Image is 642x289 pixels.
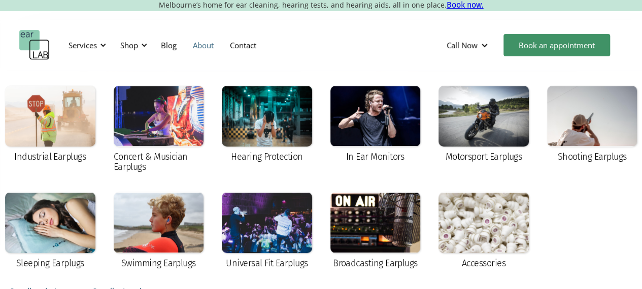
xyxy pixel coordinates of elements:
a: Hearing Protection [217,81,317,169]
div: Call Now [438,30,498,60]
a: Concert & Musician Earplugs [109,81,209,179]
div: Shop [114,30,150,60]
div: Shooting Earplugs [557,152,626,162]
a: Universal Fit Earplugs [217,187,317,275]
div: Swimming Earplugs [121,258,196,268]
div: Universal Fit Earplugs [226,258,308,268]
a: Book an appointment [503,34,610,56]
a: Contact [222,30,264,60]
a: Blog [153,30,185,60]
a: In Ear Monitors [325,81,426,169]
a: Accessories [433,187,534,275]
div: Services [69,40,97,50]
div: In Ear Monitors [346,152,404,162]
div: Hearing Protection [231,152,302,162]
div: Concert & Musician Earplugs [114,152,204,172]
a: Motorsport Earplugs [433,81,534,169]
div: Services [62,30,109,60]
div: Call Now [447,40,478,50]
div: Broadcasting Earplugs [333,258,418,268]
div: Shop [120,40,138,50]
div: Sleeping Earplugs [16,258,84,268]
a: Swimming Earplugs [109,187,209,275]
div: Motorsport Earplugs [445,152,522,162]
div: Industrial Earplugs [14,152,86,162]
a: About [185,30,222,60]
a: home [19,30,50,60]
a: Broadcasting Earplugs [325,187,426,275]
div: Accessories [462,258,505,268]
